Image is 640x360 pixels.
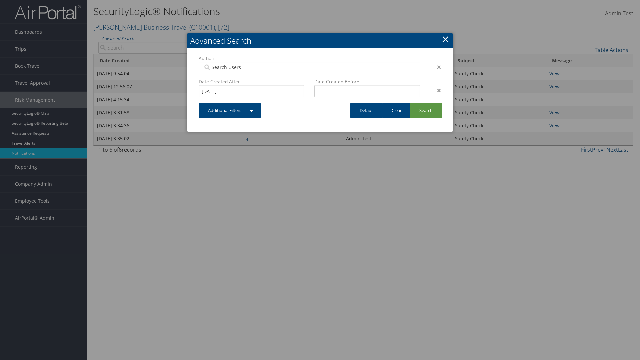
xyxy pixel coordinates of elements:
a: Clear [382,103,411,118]
input: Search Users [203,64,416,71]
a: Close [442,32,449,46]
label: Date Created After [199,78,304,85]
label: Date Created Before [314,78,420,85]
a: Search [410,103,442,118]
a: Additional Filters... [199,103,261,118]
label: Authors [199,55,420,62]
a: Default [350,103,383,118]
div: × [425,63,446,71]
div: × [425,86,446,94]
h2: Advanced Search [187,33,453,48]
